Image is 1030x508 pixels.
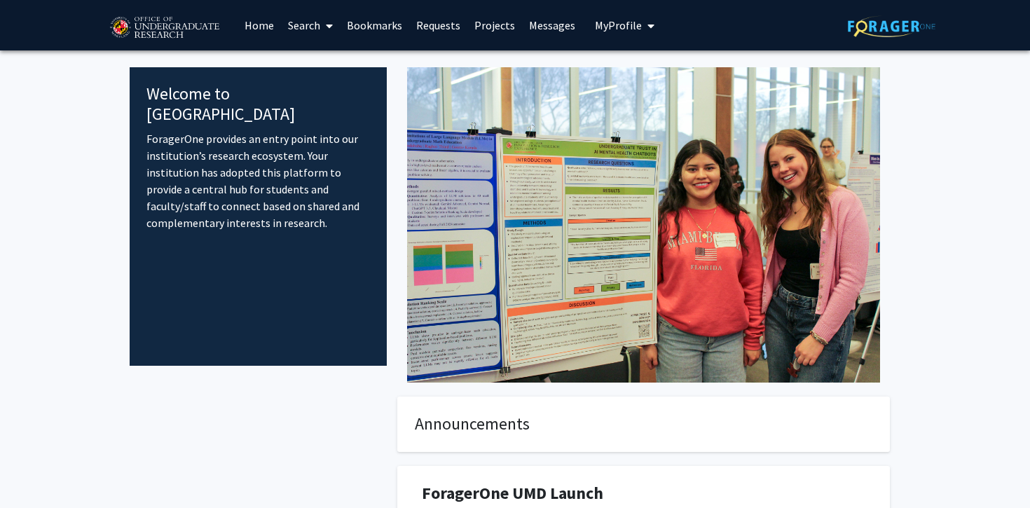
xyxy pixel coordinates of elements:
a: Projects [467,1,522,50]
h1: ForagerOne UMD Launch [422,483,865,504]
img: ForagerOne Logo [848,15,935,37]
a: Messages [522,1,582,50]
p: ForagerOne provides an entry point into our institution’s research ecosystem. Your institution ha... [146,130,370,231]
a: Home [238,1,281,50]
iframe: Chat [11,445,60,497]
img: Cover Image [407,67,880,383]
a: Bookmarks [340,1,409,50]
h4: Welcome to [GEOGRAPHIC_DATA] [146,84,370,125]
a: Requests [409,1,467,50]
img: University of Maryland Logo [105,11,224,46]
a: Search [281,1,340,50]
h4: Announcements [415,414,872,434]
span: My Profile [595,18,642,32]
